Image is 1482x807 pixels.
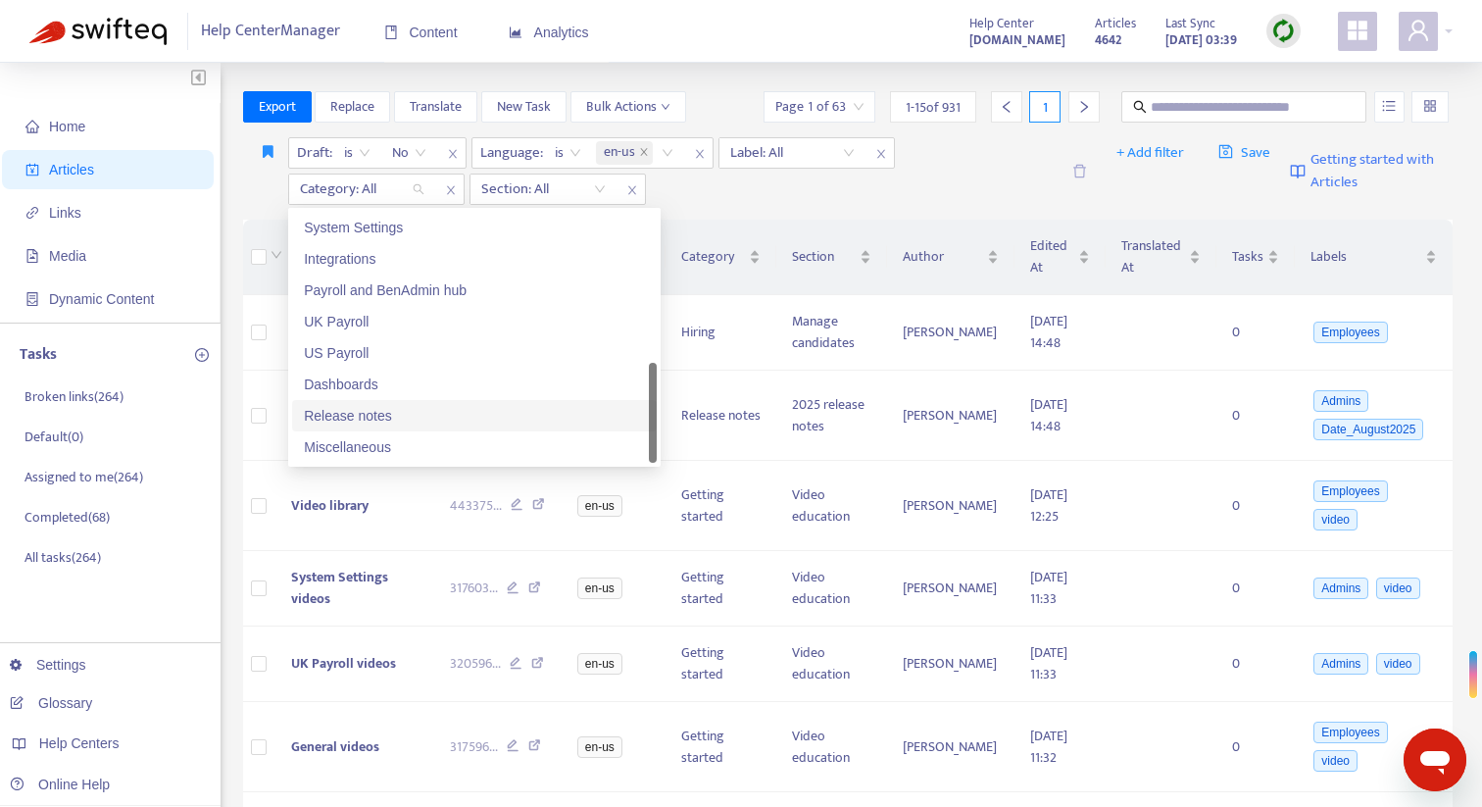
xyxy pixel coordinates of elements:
[1030,566,1067,610] span: [DATE] 11:33
[666,702,777,792] td: Getting started
[1106,220,1216,295] th: Translated At
[394,91,477,123] button: Translate
[1030,641,1067,685] span: [DATE] 11:33
[344,138,370,168] span: is
[392,138,426,168] span: No
[20,343,57,367] p: Tasks
[577,495,622,517] span: en-us
[1116,141,1184,165] span: + Add filter
[292,275,657,306] div: Payroll and BenAdmin hub
[887,461,1014,551] td: [PERSON_NAME]
[384,25,458,40] span: Content
[776,295,887,371] td: Manage candidates
[450,653,501,675] span: 320596 ...
[1030,310,1067,354] span: [DATE] 14:48
[1216,702,1295,792] td: 0
[304,405,645,427] div: Release notes
[25,163,39,177] span: account-book
[1216,627,1295,702] td: 0
[1374,91,1405,123] button: unordered-list
[1030,725,1067,769] span: [DATE] 11:32
[304,436,645,458] div: Miscellaneous
[25,547,101,568] p: All tasks ( 264 )
[291,494,369,517] span: Video library
[969,28,1065,51] a: [DOMAIN_NAME]
[481,91,567,123] button: New Task
[10,657,86,673] a: Settings
[666,220,777,295] th: Category
[29,18,167,45] img: Swifteq
[666,461,777,551] td: Getting started
[1376,578,1420,599] span: video
[304,342,645,364] div: US Payroll
[903,246,983,268] span: Author
[440,142,466,166] span: close
[1133,100,1147,114] span: search
[25,467,143,487] p: Assigned to me ( 264 )
[555,138,581,168] span: is
[330,96,374,118] span: Replace
[384,25,398,39] span: book
[661,102,670,112] span: down
[497,96,551,118] span: New Task
[639,147,649,159] span: close
[577,578,622,599] span: en-us
[292,400,657,431] div: Release notes
[472,138,546,168] span: Language :
[577,653,622,675] span: en-us
[1165,13,1215,34] span: Last Sync
[25,249,39,263] span: file-image
[243,91,312,123] button: Export
[776,461,887,551] td: Video education
[25,120,39,133] span: home
[1313,722,1387,743] span: Employees
[25,386,123,407] p: Broken links ( 264 )
[1030,235,1073,278] span: Edited At
[887,220,1014,295] th: Author
[304,217,645,238] div: System Settings
[509,25,589,40] span: Analytics
[39,735,120,751] span: Help Centers
[1216,295,1295,371] td: 0
[291,652,396,675] span: UK Payroll videos
[315,91,390,123] button: Replace
[271,249,282,261] span: down
[292,212,657,243] div: System Settings
[1216,461,1295,551] td: 0
[887,371,1014,461] td: [PERSON_NAME]
[304,311,645,332] div: UK Payroll
[259,96,296,118] span: Export
[304,279,645,301] div: Payroll and BenAdmin hub
[1271,19,1296,43] img: sync.dc5367851b00ba804db3.png
[291,735,379,758] span: General videos
[25,292,39,306] span: container
[969,13,1034,34] span: Help Center
[10,777,110,792] a: Online Help
[1072,164,1087,178] span: delete
[666,551,777,627] td: Getting started
[201,13,340,50] span: Help Center Manager
[25,507,110,528] p: Completed ( 68 )
[1030,393,1067,437] span: [DATE] 14:48
[49,205,81,221] span: Links
[450,578,498,599] span: 317603 ...
[868,142,894,166] span: close
[1346,19,1369,42] span: appstore
[292,337,657,369] div: US Payroll
[604,141,635,165] span: en-us
[1313,578,1368,599] span: Admins
[1290,164,1306,179] img: image-link
[887,295,1014,371] td: [PERSON_NAME]
[666,295,777,371] td: Hiring
[1313,750,1358,772] span: video
[1204,137,1285,169] button: saveSave
[1232,246,1263,268] span: Tasks
[1313,653,1368,675] span: Admins
[450,736,498,758] span: 317596 ...
[275,220,434,295] th: Title
[619,178,645,202] span: close
[1030,483,1067,528] span: [DATE] 12:25
[969,29,1065,51] strong: [DOMAIN_NAME]
[776,627,887,702] td: Video education
[292,431,657,463] div: Miscellaneous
